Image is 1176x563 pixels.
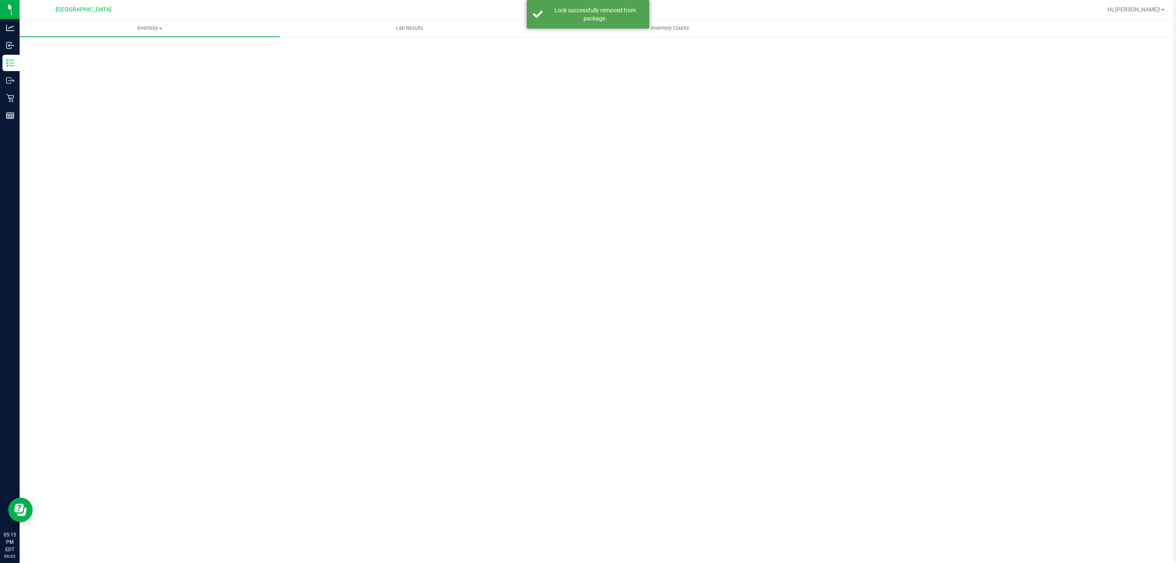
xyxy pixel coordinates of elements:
inline-svg: Inbound [6,41,14,49]
a: Lab Results [280,20,540,37]
a: Inventory Counts [540,20,800,37]
span: [GEOGRAPHIC_DATA] [56,6,111,13]
p: 05:15 PM EDT [4,531,16,553]
iframe: Resource center [8,498,33,522]
inline-svg: Outbound [6,76,14,85]
span: Hi, [PERSON_NAME]! [1107,6,1160,13]
inline-svg: Inventory [6,59,14,67]
span: Lab Results [385,25,434,32]
inline-svg: Reports [6,112,14,120]
p: 09/22 [4,553,16,559]
span: Inventory [20,25,280,32]
inline-svg: Analytics [6,24,14,32]
inline-svg: Retail [6,94,14,102]
span: Inventory Counts [640,25,700,32]
div: Lock successfully removed from package. [547,6,643,22]
a: Inventory [20,20,280,37]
